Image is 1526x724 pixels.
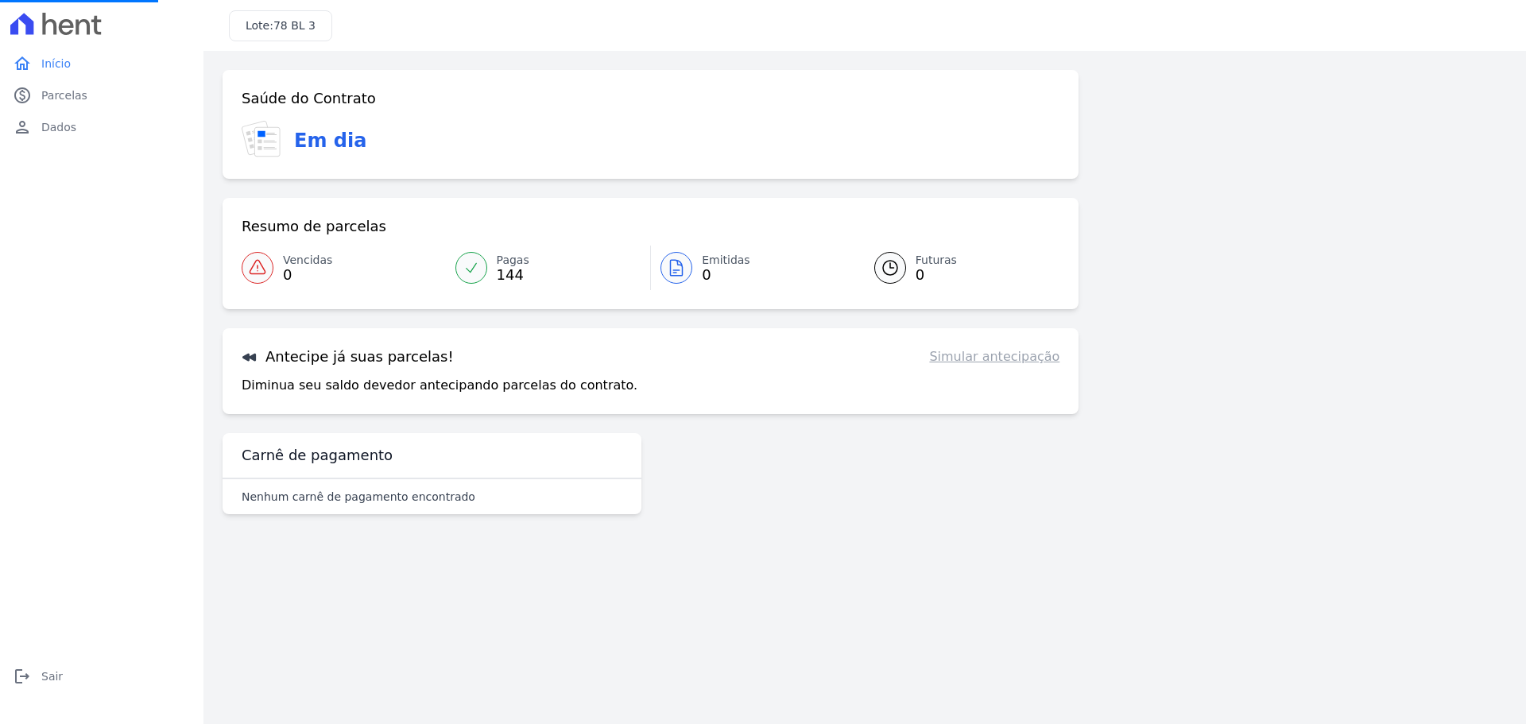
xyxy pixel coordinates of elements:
[273,19,316,32] span: 78 BL 3
[6,111,197,143] a: personDados
[446,246,651,290] a: Pagas 144
[651,246,855,290] a: Emitidas 0
[242,246,446,290] a: Vencidas 0
[702,252,750,269] span: Emitidas
[6,79,197,111] a: paidParcelas
[283,269,332,281] span: 0
[283,252,332,269] span: Vencidas
[497,269,529,281] span: 144
[13,118,32,137] i: person
[294,126,366,155] h3: Em dia
[41,87,87,103] span: Parcelas
[13,86,32,105] i: paid
[242,376,637,395] p: Diminua seu saldo devedor antecipando parcelas do contrato.
[41,56,71,72] span: Início
[242,347,454,366] h3: Antecipe já suas parcelas!
[702,269,750,281] span: 0
[6,48,197,79] a: homeInício
[855,246,1060,290] a: Futuras 0
[242,446,393,465] h3: Carnê de pagamento
[916,252,957,269] span: Futuras
[242,89,376,108] h3: Saúde do Contrato
[41,119,76,135] span: Dados
[246,17,316,34] h3: Lote:
[6,660,197,692] a: logoutSair
[497,252,529,269] span: Pagas
[916,269,957,281] span: 0
[13,667,32,686] i: logout
[41,668,63,684] span: Sair
[242,217,386,236] h3: Resumo de parcelas
[13,54,32,73] i: home
[242,489,475,505] p: Nenhum carnê de pagamento encontrado
[929,347,1059,366] a: Simular antecipação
